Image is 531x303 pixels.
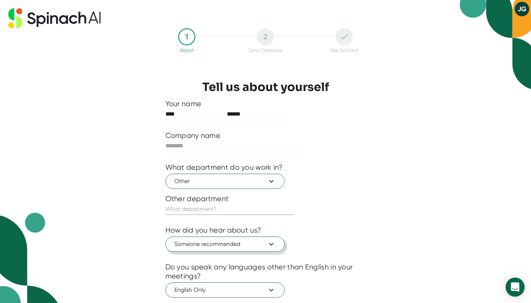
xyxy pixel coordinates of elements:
[202,80,329,94] h3: Tell us about yourself
[165,131,221,140] div: Company name
[165,263,366,281] div: Do you speak any languages other than English in your meetings?
[506,278,525,297] div: Open Intercom Messenger
[330,47,359,53] div: Use Spinach
[165,194,366,203] div: Other department
[165,282,285,298] button: English Only
[165,174,285,189] button: Other
[165,237,285,252] button: Someone recommended
[515,2,529,16] button: JG
[174,177,276,186] span: Other
[165,226,262,235] div: How did you hear about us?
[165,203,294,215] input: What department?
[174,240,276,248] span: Someone recommended
[249,47,282,53] div: Sync Calendar
[257,28,274,46] div: 2
[165,163,283,172] div: What department do you work in?
[180,47,194,53] div: About
[178,28,195,46] div: 1
[174,286,276,294] span: English Only
[165,99,366,108] div: Your name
